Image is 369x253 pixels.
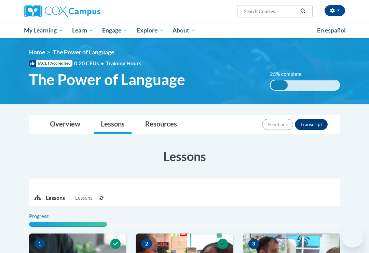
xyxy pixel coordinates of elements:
span: The Power of Language [29,70,185,89]
a: Overview [43,116,87,134]
iframe: Button to launch messaging window [342,226,364,248]
span: Lessons [75,194,92,202]
span: • [101,60,104,66]
span: 3 [248,239,259,249]
img: Cox Campus [24,5,100,17]
span: 2 [141,239,152,249]
span: Explore [137,26,164,35]
label: Progress: [29,213,68,220]
span: Engage [102,26,128,35]
button: Feedback [262,119,293,130]
span: About [173,26,196,35]
span: 1 [34,239,45,249]
a: Learn [68,23,98,38]
span: En español [317,27,346,34]
span: Learn [72,26,94,35]
button: Account Settings [325,5,345,16]
span: The Power of Language [53,49,114,56]
a: About [168,23,201,38]
a: Lessons [94,116,132,134]
span: My Learning [24,26,63,35]
button: Transcript [295,119,328,130]
span: Training Hours [106,60,141,66]
a: Home [29,49,45,56]
button: Search [298,7,308,15]
p: Lessons [46,194,65,202]
a: En español [313,23,350,38]
a: Explore [132,23,168,38]
a: Resources [138,116,184,134]
h3: Lessons [29,148,340,165]
input: Search Courses [243,7,298,15]
a: Engage [98,23,132,38]
span: 0.20 CEUs [74,59,106,67]
label: 25% complete [270,70,309,78]
div: Main menu [19,23,350,38]
a: My Learning [19,23,68,38]
div: 25% complete [271,80,288,90]
span: IACET Accredited [29,60,72,67]
a: Cox Campus [24,5,124,17]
